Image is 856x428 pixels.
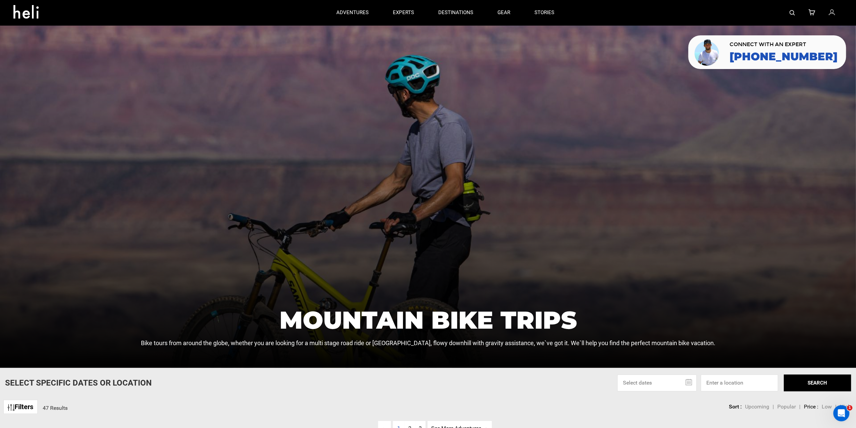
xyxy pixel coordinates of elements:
span: High [840,403,851,410]
button: SEARCH [784,374,851,391]
span: 47 Results [43,405,68,411]
span: 1 [847,405,852,410]
li: Sort : [729,403,742,411]
span: Upcoming [745,403,769,410]
p: destinations [438,9,473,16]
p: Select Specific Dates Or Location [5,377,152,389]
iframe: Intercom live chat [833,405,849,421]
p: adventures [336,9,369,16]
h1: Mountain Bike Trips [141,308,715,332]
li: | [799,403,801,411]
span: CONNECT WITH AN EXPERT [730,42,838,47]
p: experts [393,9,414,16]
p: Bike tours from around the globe, whether you are looking for a multi stage road ride or [GEOGRAP... [141,339,715,348]
img: contact our team [693,38,721,66]
li: | [835,403,836,411]
input: Enter a location [701,374,778,391]
input: Select dates [617,374,697,391]
li: Price : [804,403,818,411]
img: btn-icon.svg [8,404,14,411]
a: Filters [3,400,38,414]
img: search-bar-icon.svg [789,10,795,15]
span: Popular [777,403,796,410]
span: Low [822,403,832,410]
a: [PHONE_NUMBER] [730,51,838,63]
li: | [773,403,774,411]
